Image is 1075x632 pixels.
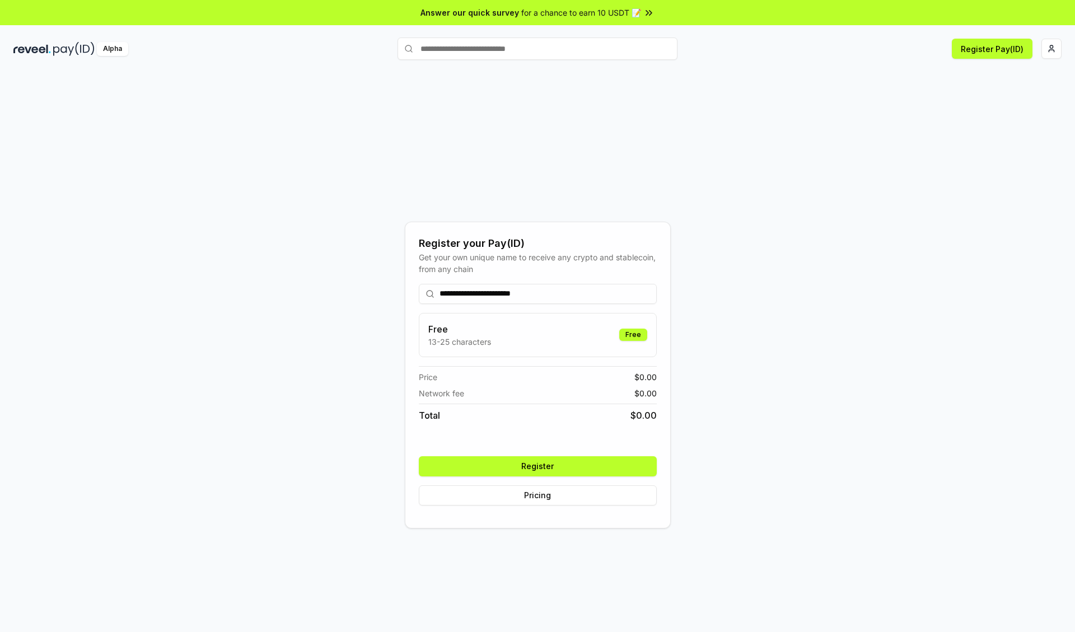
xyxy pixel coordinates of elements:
[53,42,95,56] img: pay_id
[521,7,641,18] span: for a chance to earn 10 USDT 📝
[428,336,491,348] p: 13-25 characters
[634,387,657,399] span: $ 0.00
[419,409,440,422] span: Total
[419,456,657,476] button: Register
[634,371,657,383] span: $ 0.00
[619,329,647,341] div: Free
[419,251,657,275] div: Get your own unique name to receive any crypto and stablecoin, from any chain
[419,371,437,383] span: Price
[630,409,657,422] span: $ 0.00
[419,236,657,251] div: Register your Pay(ID)
[419,485,657,505] button: Pricing
[952,39,1032,59] button: Register Pay(ID)
[13,42,51,56] img: reveel_dark
[419,387,464,399] span: Network fee
[97,42,128,56] div: Alpha
[428,322,491,336] h3: Free
[420,7,519,18] span: Answer our quick survey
